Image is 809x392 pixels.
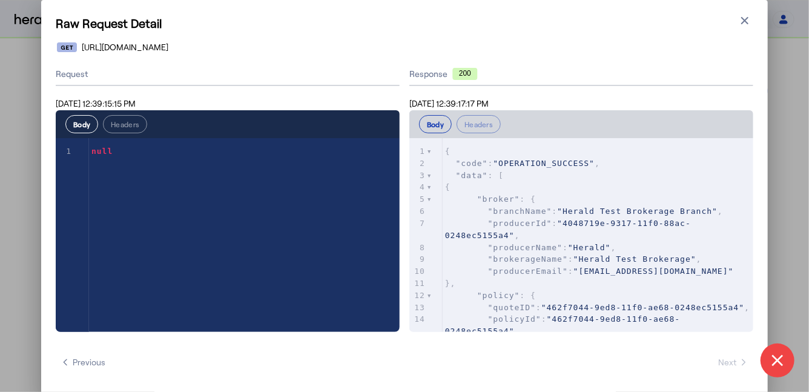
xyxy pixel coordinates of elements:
span: null [91,147,113,156]
span: "producerId" [488,219,552,228]
span: : , [445,254,702,264]
span: { [445,182,451,191]
div: 9 [409,253,427,265]
button: Next [713,351,753,373]
span: "OPERATION_SUCCESS" [493,159,595,168]
h1: Raw Request Detail [56,15,753,32]
span: : , [445,219,691,240]
span: : { [445,291,536,300]
span: : , [445,207,723,216]
span: "Herald Test Brokerage" [573,254,696,264]
span: "462f7044-9ed8-11f0-ae68-0248ec5155a4" [541,303,744,312]
span: : , [445,303,750,312]
div: 11 [409,277,427,290]
div: 2 [409,158,427,170]
span: [DATE] 12:39:17:17 PM [409,98,489,108]
button: Body [419,115,452,133]
button: Previous [56,351,110,373]
span: "quoteID" [488,303,536,312]
div: Request [56,63,400,86]
text: 200 [459,69,471,78]
button: Headers [457,115,501,133]
span: "broker" [477,194,520,204]
span: [DATE] 12:39:15:15 PM [56,98,136,108]
span: "Herald Test Brokerage Branch" [557,207,718,216]
div: 12 [409,290,427,302]
div: 1 [56,145,73,158]
button: Body [65,115,98,133]
span: Previous [61,356,105,368]
span: : [445,267,734,276]
span: : , [445,159,600,168]
span: "[EMAIL_ADDRESS][DOMAIN_NAME]" [573,267,734,276]
div: Response [409,68,753,80]
div: 6 [409,205,427,218]
span: : , [445,314,680,336]
button: Headers [103,115,147,133]
div: 10 [409,265,427,277]
div: 8 [409,242,427,254]
span: "branchName" [488,207,552,216]
div: 1 [409,145,427,158]
span: "policyId" [488,314,541,324]
span: "policy" [477,291,520,300]
span: : [ [445,171,504,180]
div: 7 [409,218,427,230]
span: [URL][DOMAIN_NAME] [82,41,168,53]
span: { [445,147,451,156]
div: 13 [409,302,427,314]
span: "producerName" [488,243,563,252]
span: Next [718,356,748,368]
span: }, [445,279,456,288]
div: 5 [409,193,427,205]
span: "code" [456,159,488,168]
span: "462f7044-9ed8-11f0-ae68-0248ec5155a4" [445,314,680,336]
div: 4 [409,181,427,193]
div: 14 [409,313,427,325]
span: "data" [456,171,488,180]
span: : { [445,194,536,204]
span: "producerEmail" [488,267,568,276]
div: 3 [409,170,427,182]
span: "4048719e-9317-11f0-88ac-0248ec5155a4" [445,219,691,240]
span: : , [445,243,616,252]
span: "Herald" [568,243,611,252]
span: "brokerageName" [488,254,568,264]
